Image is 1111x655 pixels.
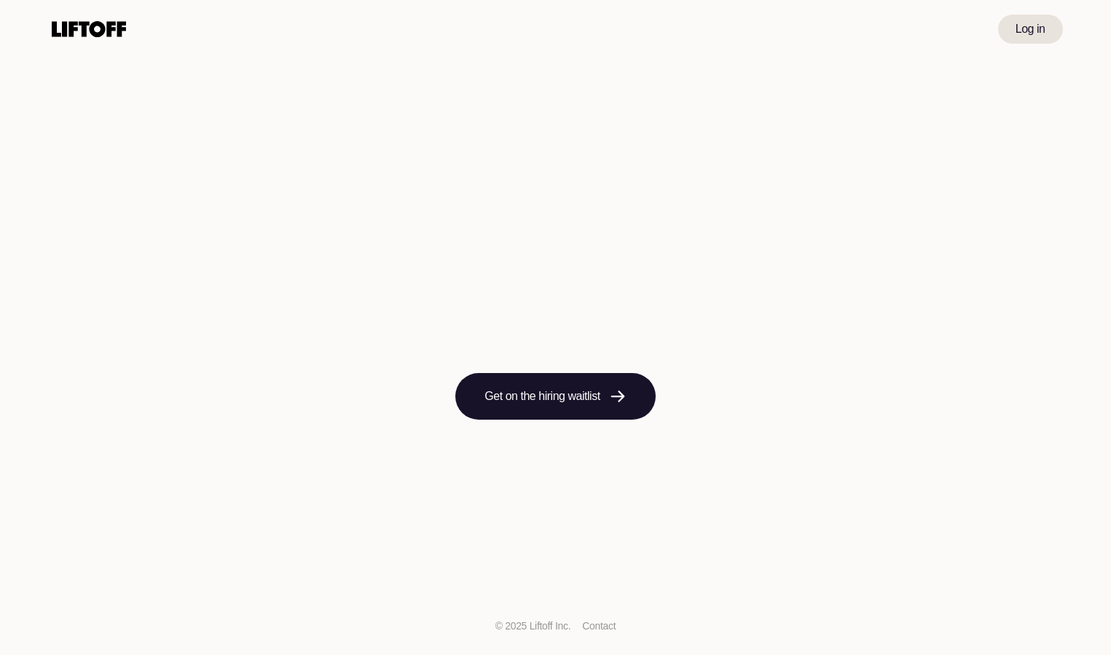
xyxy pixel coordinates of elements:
[455,373,655,420] a: Get on the hiring waitlist
[495,619,571,634] p: © 2025 Liftoff Inc.
[484,388,600,405] p: Get on the hiring waitlist
[194,235,916,338] h1: Find breakout opportunities and talent, through people you trust.
[582,620,616,632] a: Contact
[998,15,1063,44] a: Log in
[1016,20,1045,38] p: Log in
